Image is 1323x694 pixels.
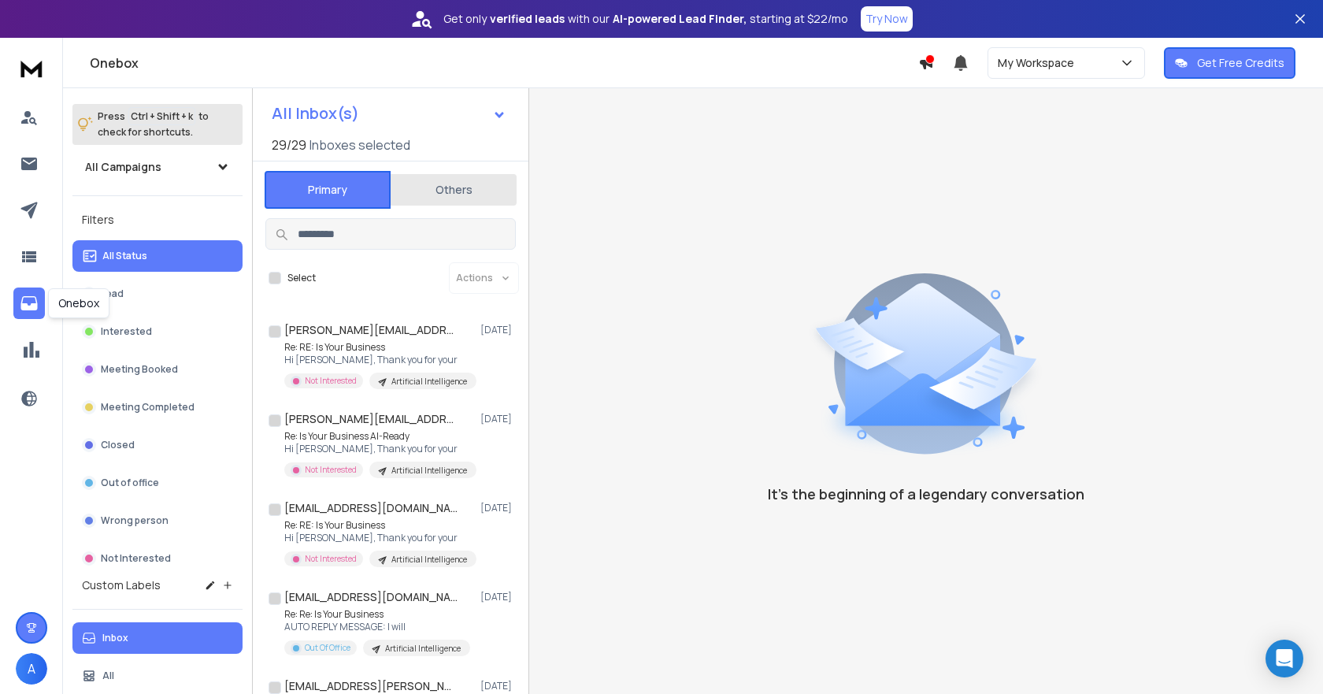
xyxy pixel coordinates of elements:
p: All [102,670,114,682]
p: Not Interested [101,552,171,565]
p: All Status [102,250,147,262]
h1: [PERSON_NAME][EMAIL_ADDRESS][DOMAIN_NAME] [284,411,458,427]
button: Meeting Completed [72,392,243,423]
button: A [16,653,47,685]
p: Artificial Intelligence [391,465,467,477]
button: Others [391,173,517,207]
h3: Inboxes selected [309,135,410,154]
p: Re: Is Your Business AI-Ready [284,430,473,443]
strong: verified leads [490,11,565,27]
h1: [PERSON_NAME][EMAIL_ADDRESS][PERSON_NAME][DOMAIN_NAME] [284,322,458,338]
p: Lead [101,288,124,300]
p: [DATE] [480,680,516,692]
p: [DATE] [480,413,516,425]
button: Inbox [72,622,243,654]
button: All [72,660,243,692]
p: Artificial Intelligence [391,376,467,388]
img: logo [16,54,47,83]
p: Hi [PERSON_NAME], Thank you for your [284,532,473,544]
p: Inbox [102,632,128,644]
p: Meeting Booked [101,363,178,376]
p: Not Interested [305,375,357,387]
div: Open Intercom Messenger [1266,640,1303,677]
button: Try Now [861,6,913,32]
p: It’s the beginning of a legendary conversation [768,483,1084,505]
h1: All Campaigns [85,159,161,175]
h1: All Inbox(s) [272,106,359,121]
p: Hi [PERSON_NAME], Thank you for your [284,354,473,366]
button: Lead [72,278,243,310]
p: Closed [101,439,135,451]
p: Out Of Office [305,642,350,654]
p: Hi [PERSON_NAME], Thank you for your [284,443,473,455]
p: Try Now [865,11,908,27]
h3: Filters [72,209,243,231]
p: Get only with our starting at $22/mo [443,11,848,27]
button: Out of office [72,467,243,499]
p: My Workspace [998,55,1080,71]
button: All Inbox(s) [259,98,519,129]
button: Interested [72,316,243,347]
p: [DATE] [480,324,516,336]
p: Not Interested [305,553,357,565]
button: Not Interested [72,543,243,574]
p: Re: RE: Is Your Business [284,341,473,354]
button: All Campaigns [72,151,243,183]
h1: [EMAIL_ADDRESS][DOMAIN_NAME] [284,589,458,605]
strong: AI-powered Lead Finder, [613,11,747,27]
button: Closed [72,429,243,461]
h3: Custom Labels [82,577,161,593]
button: Get Free Credits [1164,47,1295,79]
p: Re: RE: Is Your Business [284,519,473,532]
p: Artificial Intelligence [391,554,467,566]
p: Interested [101,325,152,338]
p: Re: Re: Is Your Business [284,608,470,621]
button: Wrong person [72,505,243,536]
button: Primary [265,171,391,209]
span: Ctrl + Shift + k [128,107,195,125]
p: Get Free Credits [1197,55,1284,71]
p: [DATE] [480,502,516,514]
p: Artificial Intelligence [385,643,461,655]
div: Onebox [48,288,109,318]
p: Not Interested [305,464,357,476]
p: Out of office [101,477,159,489]
p: Press to check for shortcuts. [98,109,209,140]
button: All Status [72,240,243,272]
p: Wrong person [101,514,169,527]
label: Select [287,272,316,284]
h1: [EMAIL_ADDRESS][PERSON_NAME][DOMAIN_NAME] [284,678,458,694]
button: Meeting Booked [72,354,243,385]
span: 29 / 29 [272,135,306,154]
p: Meeting Completed [101,401,195,414]
h1: Onebox [90,54,918,72]
p: AUTO REPLY MESSAGE: I will [284,621,470,633]
p: [DATE] [480,591,516,603]
h1: [EMAIL_ADDRESS][DOMAIN_NAME] [284,500,458,516]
